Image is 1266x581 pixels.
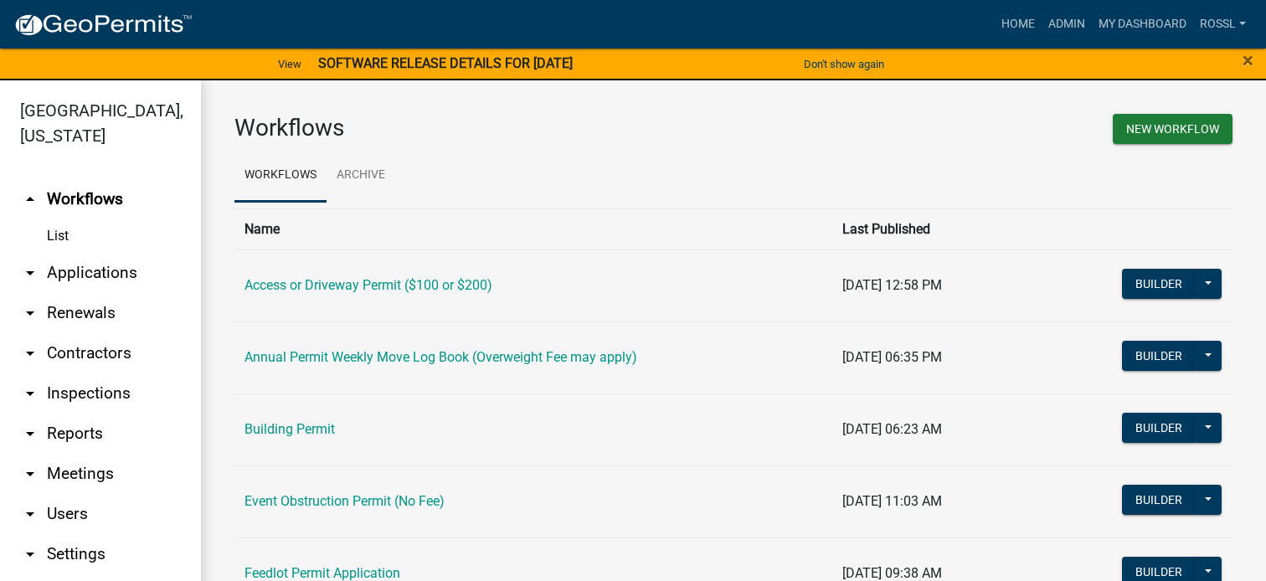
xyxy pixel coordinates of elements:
a: View [271,50,308,78]
i: arrow_drop_up [20,189,40,209]
button: New Workflow [1113,114,1233,144]
a: My Dashboard [1092,8,1193,40]
button: Close [1243,50,1253,70]
i: arrow_drop_down [20,263,40,283]
button: Builder [1122,341,1196,371]
span: [DATE] 12:58 PM [842,277,942,293]
i: arrow_drop_down [20,504,40,524]
i: arrow_drop_down [20,343,40,363]
span: [DATE] 06:35 PM [842,349,942,365]
button: Builder [1122,485,1196,515]
button: Builder [1122,269,1196,299]
i: arrow_drop_down [20,303,40,323]
h3: Workflows [234,114,721,142]
button: Don't show again [797,50,891,78]
a: Archive [327,149,395,203]
a: Home [995,8,1042,40]
button: Builder [1122,413,1196,443]
th: Last Published [832,208,1088,249]
i: arrow_drop_down [20,424,40,444]
span: [DATE] 09:38 AM [842,565,942,581]
a: Event Obstruction Permit (No Fee) [244,493,445,509]
a: Annual Permit Weekly Move Log Book (Overweight Fee may apply) [244,349,637,365]
i: arrow_drop_down [20,464,40,484]
a: Feedlot Permit Application [244,565,400,581]
th: Name [234,208,832,249]
a: Workflows [234,149,327,203]
span: × [1243,49,1253,72]
a: RossL [1193,8,1253,40]
i: arrow_drop_down [20,383,40,404]
span: [DATE] 11:03 AM [842,493,942,509]
a: Admin [1042,8,1092,40]
a: Access or Driveway Permit ($100 or $200) [244,277,492,293]
span: [DATE] 06:23 AM [842,421,942,437]
i: arrow_drop_down [20,544,40,564]
strong: SOFTWARE RELEASE DETAILS FOR [DATE] [318,55,573,71]
a: Building Permit [244,421,335,437]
